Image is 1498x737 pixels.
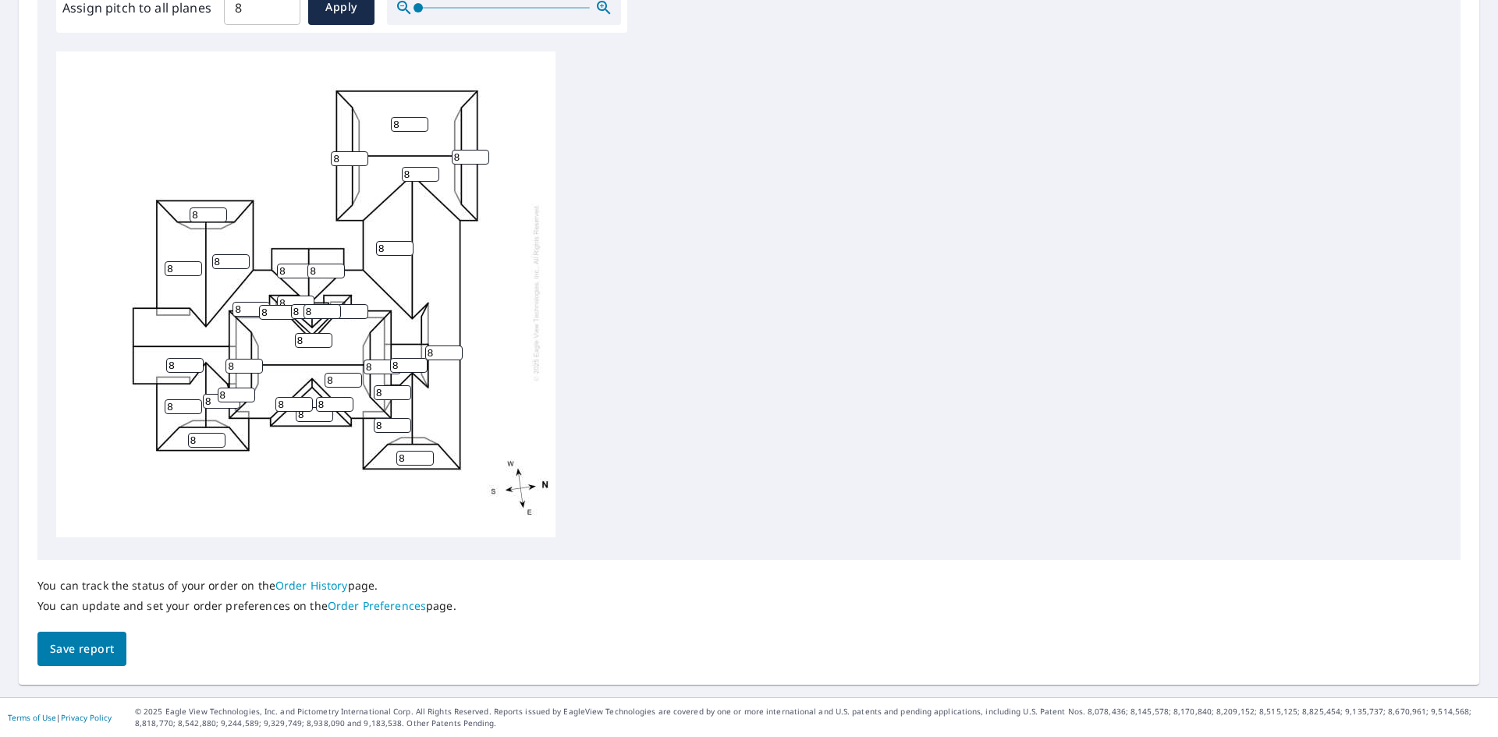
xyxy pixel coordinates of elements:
[37,579,456,593] p: You can track the status of your order on the page.
[135,706,1490,729] p: © 2025 Eagle View Technologies, Inc. and Pictometry International Corp. All Rights Reserved. Repo...
[37,632,126,667] button: Save report
[61,712,112,723] a: Privacy Policy
[8,712,56,723] a: Terms of Use
[8,713,112,722] p: |
[50,640,114,659] span: Save report
[37,599,456,613] p: You can update and set your order preferences on the page.
[275,578,348,593] a: Order History
[328,598,426,613] a: Order Preferences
